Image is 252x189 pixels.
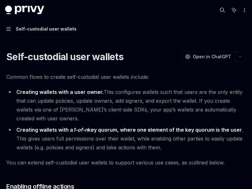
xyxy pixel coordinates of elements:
[241,6,247,14] button: More actions
[193,54,231,60] span: Open in ChatGPT
[6,51,123,62] h1: Self-custodial user wallets
[73,127,88,133] em: 1-of-n
[181,51,235,62] button: Open in ChatGPT
[6,158,246,167] span: You can extend self-custodial user wallets to support various use cases, as outlined below.
[16,89,104,95] strong: Creating wallets with a user owner.
[16,25,77,33] div: Self-custodial user wallets
[16,127,242,133] strong: Creating wallets with a key quorum, where one element of the key quorum is the user
[6,88,246,123] li: This configures wallets such that users are the only entity that can update policies, update owne...
[6,125,246,152] li: . This gives users full permissions over their wallet, while enabling other parties to easily upd...
[6,72,246,81] span: Common flows to create self-custodial user wallets include:
[5,6,44,14] img: dark logo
